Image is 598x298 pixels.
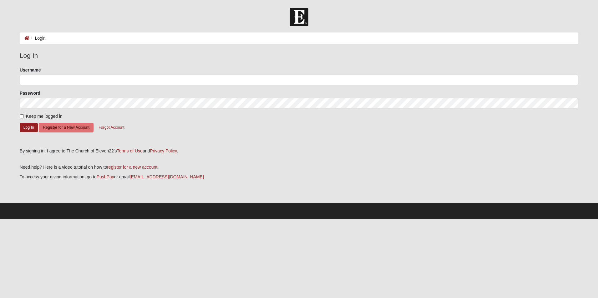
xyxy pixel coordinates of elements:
button: Log In [20,123,38,132]
a: Terms of Use [117,148,142,153]
span: Keep me logged in [26,114,63,119]
a: Privacy Policy [150,148,177,153]
img: Church of Eleven22 Logo [290,8,308,26]
a: PushPay [97,174,114,179]
p: Need help? Here is a video tutorial on how to . [20,164,578,171]
button: Forgot Account [94,123,128,132]
a: [EMAIL_ADDRESS][DOMAIN_NAME] [130,174,204,179]
input: Keep me logged in [20,114,24,118]
label: Username [20,67,41,73]
label: Password [20,90,40,96]
p: To access your giving information, go to or email [20,174,578,180]
div: By signing in, I agree to The Church of Eleven22's and . [20,148,578,154]
button: Register for a New Account [39,123,93,132]
legend: Log In [20,51,578,61]
a: register for a new account [107,165,157,170]
li: Login [29,35,46,42]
